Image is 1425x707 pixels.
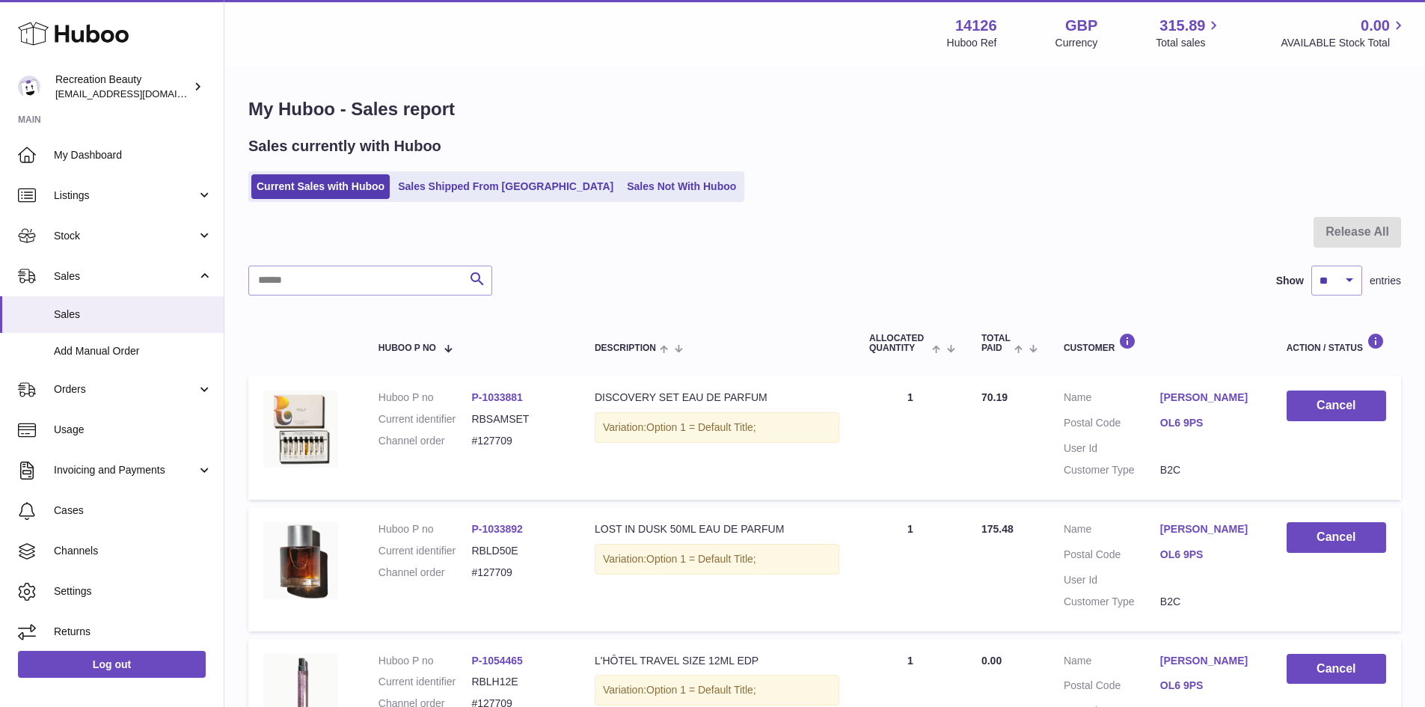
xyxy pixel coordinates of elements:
dt: Current identifier [379,544,472,558]
span: AVAILABLE Stock Total [1281,36,1407,50]
strong: GBP [1065,16,1097,36]
dt: Huboo P no [379,391,472,405]
span: Option 1 = Default Title; [646,684,756,696]
div: Variation: [595,544,839,575]
dd: RBSAMSET [471,412,565,426]
dt: Name [1064,522,1160,540]
span: Stock [54,229,197,243]
a: OL6 9PS [1160,416,1257,430]
span: Option 1 = Default Title; [646,421,756,433]
a: OL6 9PS [1160,679,1257,693]
dt: Current identifier [379,412,472,426]
dt: Current identifier [379,675,472,689]
a: Sales Not With Huboo [622,174,741,199]
a: 315.89 Total sales [1156,16,1222,50]
span: 0.00 [981,655,1002,667]
div: Currency [1055,36,1098,50]
span: Returns [54,625,212,639]
dt: Postal Code [1064,548,1160,566]
dt: Postal Code [1064,416,1160,434]
dd: #127709 [471,434,565,448]
div: Action / Status [1287,333,1386,353]
span: Channels [54,544,212,558]
span: 70.19 [981,391,1008,403]
dt: User Id [1064,573,1160,587]
span: My Dashboard [54,148,212,162]
span: Settings [54,584,212,599]
span: Listings [54,189,197,203]
div: L'HÔTEL TRAVEL SIZE 12ML EDP [595,654,839,668]
span: 315.89 [1159,16,1205,36]
dt: User Id [1064,441,1160,456]
dd: B2C [1160,595,1257,609]
a: [PERSON_NAME] [1160,654,1257,668]
span: Total paid [981,334,1011,353]
span: Huboo P no [379,343,436,353]
span: Orders [54,382,197,397]
td: 1 [854,507,966,631]
strong: 14126 [955,16,997,36]
a: P-1033881 [471,391,523,403]
span: Add Manual Order [54,344,212,358]
span: Cases [54,504,212,518]
span: Option 1 = Default Title; [646,553,756,565]
span: Sales [54,269,197,284]
h2: Sales currently with Huboo [248,136,441,156]
dt: Customer Type [1064,463,1160,477]
a: P-1054465 [471,655,523,667]
dd: RBLH12E [471,675,565,689]
span: 0.00 [1361,16,1390,36]
img: LostInDusk50ml.jpg [263,522,338,599]
dd: B2C [1160,463,1257,477]
div: Variation: [595,412,839,443]
button: Cancel [1287,522,1386,553]
span: Invoicing and Payments [54,463,197,477]
img: barney@recreationbeauty.com [18,76,40,98]
label: Show [1276,274,1304,288]
a: [PERSON_NAME] [1160,522,1257,536]
a: 0.00 AVAILABLE Stock Total [1281,16,1407,50]
a: Log out [18,651,206,678]
span: Total sales [1156,36,1222,50]
h1: My Huboo - Sales report [248,97,1401,121]
a: Sales Shipped From [GEOGRAPHIC_DATA] [393,174,619,199]
a: OL6 9PS [1160,548,1257,562]
button: Cancel [1287,654,1386,685]
dt: Channel order [379,434,472,448]
dt: Name [1064,391,1160,408]
img: ANWD_12ML.jpg [263,391,338,468]
span: entries [1370,274,1401,288]
a: P-1033892 [471,523,523,535]
a: Current Sales with Huboo [251,174,390,199]
span: Sales [54,307,212,322]
span: ALLOCATED Quantity [869,334,928,353]
div: LOST IN DUSK 50ML EAU DE PARFUM [595,522,839,536]
div: Recreation Beauty [55,73,190,101]
dt: Name [1064,654,1160,672]
span: [EMAIL_ADDRESS][DOMAIN_NAME] [55,88,220,100]
button: Cancel [1287,391,1386,421]
div: Variation: [595,675,839,706]
span: Usage [54,423,212,437]
span: Description [595,343,656,353]
span: 175.48 [981,523,1014,535]
td: 1 [854,376,966,500]
div: Customer [1064,333,1257,353]
dd: #127709 [471,566,565,580]
dt: Customer Type [1064,595,1160,609]
dt: Channel order [379,566,472,580]
div: Huboo Ref [947,36,997,50]
dd: RBLD50E [471,544,565,558]
div: DISCOVERY SET EAU DE PARFUM [595,391,839,405]
dt: Huboo P no [379,522,472,536]
dt: Postal Code [1064,679,1160,697]
a: [PERSON_NAME] [1160,391,1257,405]
dt: Huboo P no [379,654,472,668]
